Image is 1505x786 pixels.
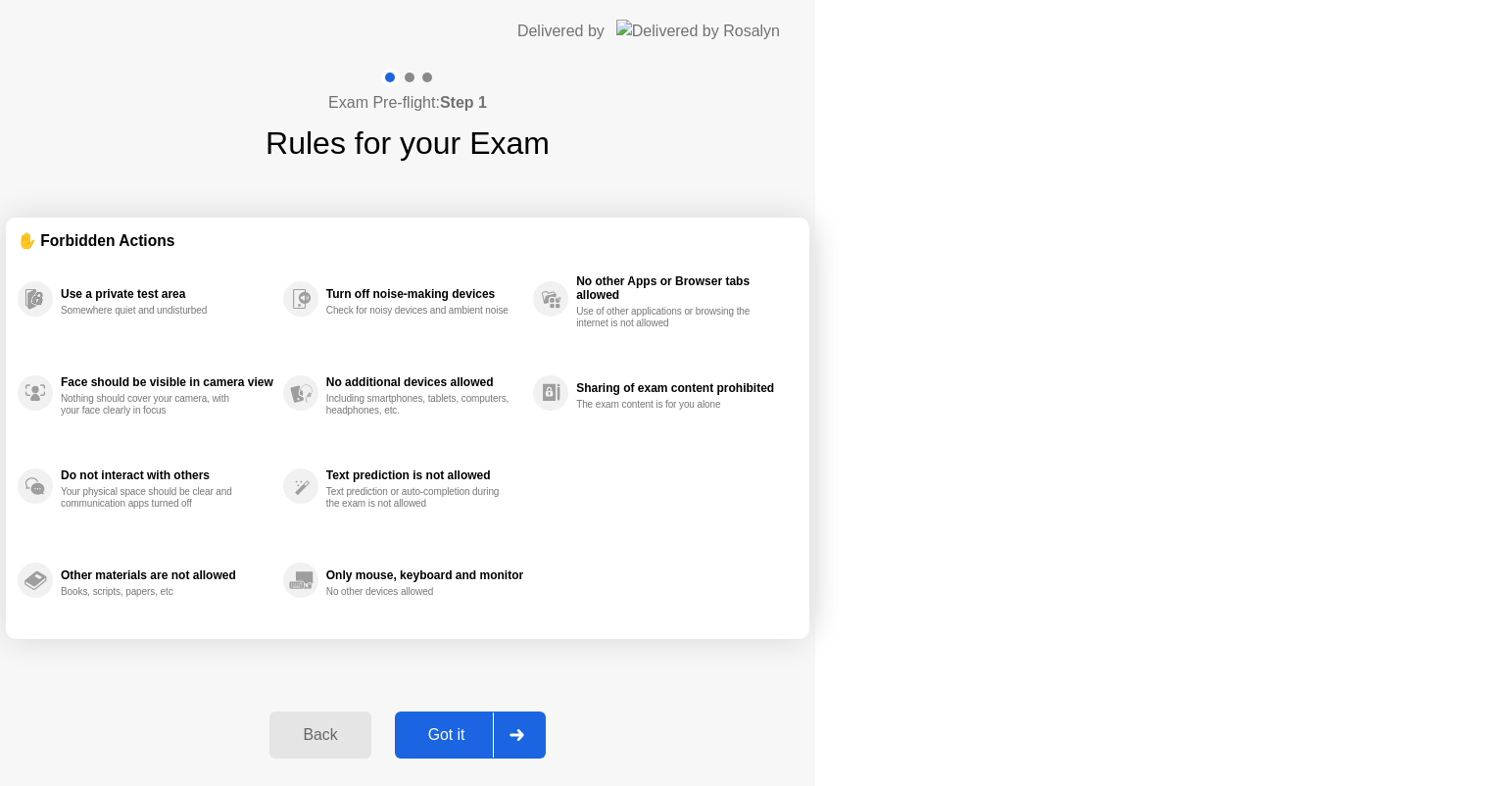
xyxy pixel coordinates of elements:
[326,586,511,598] div: No other devices allowed
[517,20,605,43] div: Delivered by
[61,486,246,510] div: Your physical space should be clear and communication apps turned off
[395,712,546,759] button: Got it
[61,393,246,417] div: Nothing should cover your camera, with your face clearly in focus
[61,375,273,389] div: Face should be visible in camera view
[61,287,273,301] div: Use a private test area
[18,229,798,252] div: ✋ Forbidden Actions
[61,468,273,482] div: Do not interact with others
[61,305,246,317] div: Somewhere quiet and undisturbed
[326,568,523,582] div: Only mouse, keyboard and monitor
[326,393,511,417] div: Including smartphones, tablets, computers, headphones, etc.
[401,726,493,744] div: Got it
[328,91,487,115] h4: Exam Pre-flight:
[275,726,364,744] div: Back
[440,94,487,111] b: Step 1
[326,305,511,317] div: Check for noisy devices and ambient noise
[576,306,761,329] div: Use of other applications or browsing the internet is not allowed
[326,468,523,482] div: Text prediction is not allowed
[576,381,788,395] div: Sharing of exam content prohibited
[266,120,550,167] h1: Rules for your Exam
[269,712,370,759] button: Back
[576,274,788,302] div: No other Apps or Browser tabs allowed
[61,586,246,598] div: Books, scripts, papers, etc
[326,486,511,510] div: Text prediction or auto-completion during the exam is not allowed
[576,399,761,411] div: The exam content is for you alone
[326,375,523,389] div: No additional devices allowed
[326,287,523,301] div: Turn off noise-making devices
[616,20,780,42] img: Delivered by Rosalyn
[61,568,273,582] div: Other materials are not allowed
